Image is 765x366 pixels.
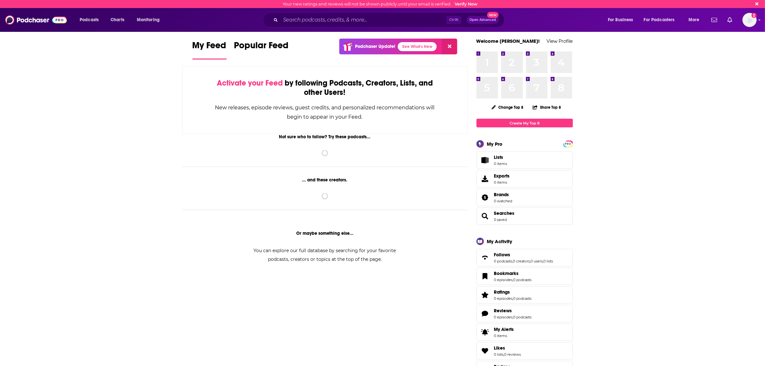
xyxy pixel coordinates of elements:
div: Search podcasts, credits, & more... [269,13,511,27]
span: Exports [479,174,492,183]
a: PRO [564,141,572,146]
button: Share Top 8 [532,101,561,114]
a: 0 lists [494,352,504,357]
span: , [512,259,513,263]
a: Reviews [479,309,492,318]
span: , [530,259,531,263]
a: Popular Feed [234,40,289,59]
span: Exports [494,173,510,179]
a: Brands [494,192,512,197]
a: Charts [106,15,128,25]
a: 0 podcasts [494,259,512,263]
span: Ctrl K [446,16,461,24]
div: by following Podcasts, Creators, Lists, and other Users! [215,78,435,97]
a: View Profile [547,38,573,44]
a: My Alerts [476,324,573,341]
div: Not sure who to follow? Try these podcasts... [182,134,468,140]
a: Welcome [PERSON_NAME]! [476,38,540,44]
a: 0 reviews [504,352,521,357]
span: Reviews [476,305,573,322]
button: Change Top 8 [488,103,528,111]
svg: Email not verified [752,13,757,18]
a: Show notifications dropdown [725,14,735,25]
a: Searches [494,210,515,216]
span: Follows [494,252,511,258]
a: Bookmarks [494,270,532,276]
a: Ratings [479,290,492,299]
span: Follows [476,249,573,266]
span: Monitoring [137,15,160,24]
a: My Feed [192,40,227,59]
input: Search podcasts, credits, & more... [280,15,446,25]
span: Ratings [494,289,510,295]
span: Open Advanced [469,18,496,22]
span: More [689,15,699,24]
span: Likes [494,345,505,351]
span: Lists [494,154,503,160]
span: For Podcasters [644,15,675,24]
div: My Pro [487,141,503,147]
span: Activate your Feed [217,78,283,88]
div: My Activity [487,238,512,244]
span: Brands [494,192,509,197]
a: 0 episodes [494,278,513,282]
span: Bookmarks [494,270,519,276]
span: Searches [476,207,573,225]
a: Likes [494,345,521,351]
a: See What's New [398,42,437,51]
a: Reviews [494,308,532,314]
a: 0 episodes [494,296,513,301]
a: Exports [476,170,573,188]
span: 0 items [494,161,507,166]
span: Logged in as MelissaPS [743,13,757,27]
span: My Alerts [494,326,514,332]
a: 0 users [531,259,543,263]
span: 0 items [494,334,514,338]
span: For Business [608,15,633,24]
a: Lists [476,151,573,169]
button: open menu [75,15,107,25]
a: 0 episodes [494,315,513,319]
div: Your new ratings and reviews will not be shown publicly until your email is verified. [283,2,477,6]
a: Likes [479,346,492,355]
span: Likes [476,342,573,360]
button: open menu [132,15,168,25]
span: Ratings [476,286,573,304]
span: 0 items [494,180,510,185]
a: 0 podcasts [513,278,532,282]
a: Brands [479,193,492,202]
a: Follows [494,252,553,258]
p: Podchaser Update! [355,44,395,49]
span: Podcasts [80,15,99,24]
div: Or maybe something else... [182,231,468,236]
div: ... and these creators. [182,177,468,183]
a: Ratings [494,289,532,295]
a: Verify Now [455,2,477,6]
button: open menu [603,15,641,25]
span: My Alerts [479,328,492,337]
a: Follows [479,253,492,262]
button: open menu [640,15,684,25]
a: 0 creators [513,259,530,263]
a: 0 watched [494,199,512,203]
div: New releases, episode reviews, guest credits, and personalized recommendations will begin to appe... [215,103,435,122]
div: You can explore our full database by searching for your favorite podcasts, creators or topics at ... [246,246,404,264]
span: Bookmarks [476,268,573,285]
button: Show profile menu [743,13,757,27]
a: 3 saved [494,217,507,222]
img: Podchaser - Follow, Share and Rate Podcasts [5,14,67,26]
a: 0 podcasts [513,315,532,319]
span: Lists [479,156,492,165]
img: User Profile [743,13,757,27]
span: Charts [111,15,124,24]
span: Brands [476,189,573,206]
